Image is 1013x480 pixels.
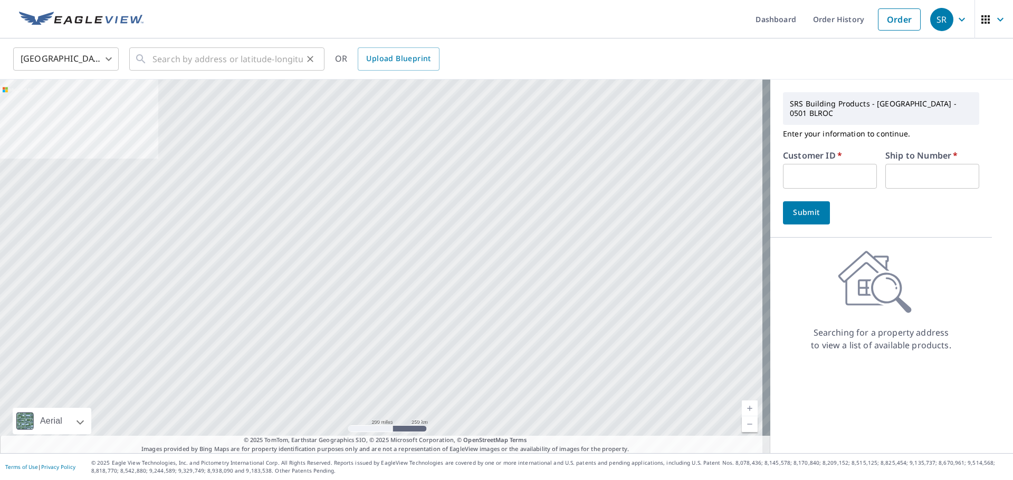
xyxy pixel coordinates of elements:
[366,52,431,65] span: Upload Blueprint
[303,52,318,66] button: Clear
[19,12,144,27] img: EV Logo
[878,8,921,31] a: Order
[463,436,508,444] a: OpenStreetMap
[41,463,75,471] a: Privacy Policy
[152,44,303,74] input: Search by address or latitude-longitude
[37,408,65,434] div: Aerial
[810,326,952,351] p: Searching for a property address to view a list of available products.
[885,151,958,160] label: Ship to Number
[5,464,75,470] p: |
[783,125,979,143] p: Enter your information to continue.
[510,436,527,444] a: Terms
[13,408,91,434] div: Aerial
[783,201,830,224] button: Submit
[791,206,821,219] span: Submit
[335,47,439,71] div: OR
[91,459,1008,475] p: © 2025 Eagle View Technologies, Inc. and Pictometry International Corp. All Rights Reserved. Repo...
[742,400,758,416] a: Current Level 5, Zoom In
[5,463,38,471] a: Terms of Use
[783,151,842,160] label: Customer ID
[930,8,953,31] div: SR
[742,416,758,432] a: Current Level 5, Zoom Out
[358,47,439,71] a: Upload Blueprint
[13,44,119,74] div: [GEOGRAPHIC_DATA]
[786,95,977,122] p: SRS Building Products - [GEOGRAPHIC_DATA] - 0501 BLROC
[244,436,527,445] span: © 2025 TomTom, Earthstar Geographics SIO, © 2025 Microsoft Corporation, ©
